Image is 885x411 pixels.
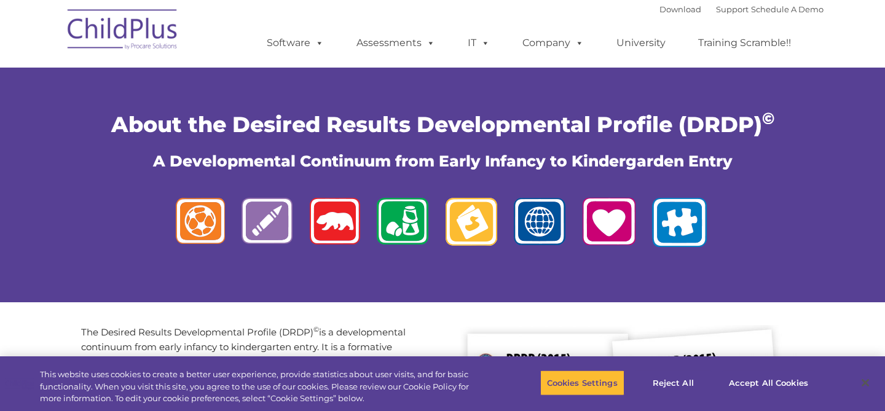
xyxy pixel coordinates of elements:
[313,325,319,334] sup: ©
[722,370,815,396] button: Accept All Cookies
[659,4,701,14] a: Download
[61,1,184,62] img: ChildPlus by Procare Solutions
[716,4,749,14] a: Support
[852,369,879,396] button: Close
[455,31,502,55] a: IT
[510,31,596,55] a: Company
[686,31,803,55] a: Training Scramble!!
[254,31,336,55] a: Software
[111,111,774,138] span: About the Desired Results Developmental Profile (DRDP)
[659,4,824,14] font: |
[166,190,719,259] img: logos
[81,325,434,384] p: The Desired Results Developmental Profile (DRDP) is a developmental continuum from early infancy ...
[153,152,733,170] span: A Developmental Continuum from Early Infancy to Kindergarden Entry
[635,370,712,396] button: Reject All
[344,31,447,55] a: Assessments
[40,369,487,405] div: This website uses cookies to create a better user experience, provide statistics about user visit...
[540,370,624,396] button: Cookies Settings
[604,31,678,55] a: University
[751,4,824,14] a: Schedule A Demo
[762,109,774,128] sup: ©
